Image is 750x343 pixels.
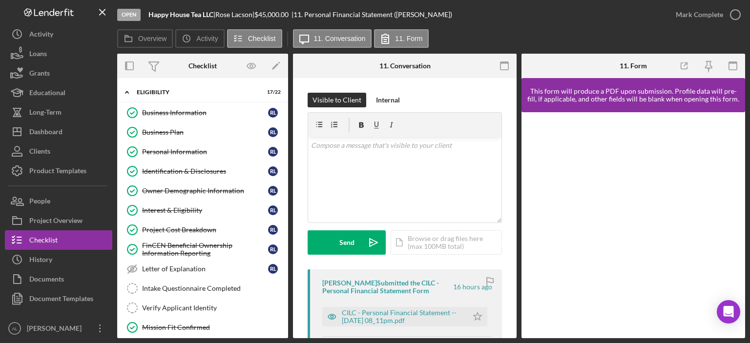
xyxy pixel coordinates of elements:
[293,29,372,48] button: 11. Conversation
[142,265,268,273] div: Letter of Explanation
[371,93,405,107] button: Internal
[268,127,278,137] div: R L
[142,109,268,117] div: Business Information
[29,211,83,233] div: Project Overview
[215,11,254,19] div: Rose Lacson |
[676,5,723,24] div: Mark Complete
[142,284,283,292] div: Intake Questionnaire Completed
[122,259,283,279] a: Letter of ExplanationRL
[122,103,283,122] a: Business InformationRL
[531,122,736,328] iframe: Lenderfit form
[29,230,58,252] div: Checklist
[376,93,400,107] div: Internal
[268,264,278,274] div: R L
[292,11,452,19] div: | 11. Personal Financial Statement ([PERSON_NAME])
[148,11,215,19] div: |
[142,128,268,136] div: Business Plan
[142,167,268,175] div: Identification & Disclosures
[374,29,429,48] button: 11. Form
[248,35,276,42] label: Checklist
[142,242,268,257] div: FinCEN Beneficial Ownership Information Reporting
[453,283,492,291] time: 2025-08-12 00:12
[137,89,256,95] div: Eligibility
[227,29,282,48] button: Checklist
[29,269,64,291] div: Documents
[188,62,217,70] div: Checklist
[5,319,112,338] button: AL[PERSON_NAME]
[117,29,173,48] button: Overview
[5,289,112,308] button: Document Templates
[142,148,268,156] div: Personal Information
[142,187,268,195] div: Owner Demographic Information
[148,10,213,19] b: Happy House Tea LLC
[5,211,112,230] button: Project Overview
[254,11,292,19] div: $45,000.00
[29,289,93,311] div: Document Templates
[379,62,431,70] div: 11. Conversation
[142,226,268,234] div: Project Cost Breakdown
[342,309,463,324] div: CILC - Personal Financial Statement -- [DATE] 08_11pm.pdf
[717,300,740,323] div: Open Intercom Messenger
[122,240,283,259] a: FinCEN Beneficial Ownership Information ReportingRL
[142,206,268,214] div: Interest & Eligibility
[526,87,740,103] div: This form will produce a PDF upon submission. Profile data will pre-fill, if applicable, and othe...
[122,122,283,142] a: Business PlanRL
[122,318,283,337] a: Mission Fit Confirmed
[196,35,218,42] label: Activity
[142,304,283,312] div: Verify Applicant Identity
[138,35,167,42] label: Overview
[666,5,745,24] button: Mark Complete
[142,323,283,331] div: Mission Fit Confirmed
[339,230,354,255] div: Send
[117,9,141,21] div: Open
[122,181,283,201] a: Owner Demographic InformationRL
[268,225,278,235] div: R L
[29,191,50,213] div: People
[308,93,366,107] button: Visible to Client
[314,35,366,42] label: 11. Conversation
[5,250,112,269] button: History
[122,201,283,220] a: Interest & EligibilityRL
[5,269,112,289] button: Documents
[29,250,52,272] div: History
[268,166,278,176] div: R L
[5,191,112,211] button: People
[12,326,18,331] text: AL
[268,244,278,254] div: R L
[308,230,386,255] button: Send
[5,230,112,250] button: Checklist
[122,220,283,240] a: Project Cost BreakdownRL
[122,161,283,181] a: Identification & DisclosuresRL
[122,279,283,298] a: Intake Questionnaire Completed
[322,307,487,326] button: CILC - Personal Financial Statement -- [DATE] 08_11pm.pdf
[322,279,452,295] div: [PERSON_NAME] Submitted the CILC - Personal Financial Statement Form
[24,319,88,341] div: [PERSON_NAME]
